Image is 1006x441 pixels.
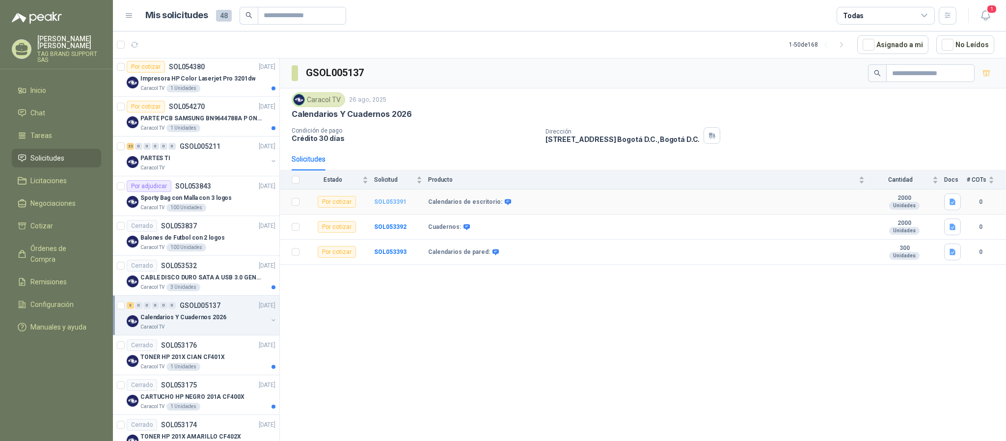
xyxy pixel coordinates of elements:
div: Cerrado [127,260,157,272]
button: Asignado a mi [857,35,928,54]
span: Estado [305,176,360,183]
p: SOL053174 [161,421,197,428]
span: Chat [30,108,45,118]
p: [DATE] [259,102,275,111]
p: [DATE] [259,261,275,271]
div: 1 Unidades [166,124,200,132]
div: 0 [143,302,151,309]
th: Cantidad [870,170,944,190]
img: Company Logo [127,395,138,407]
b: 0 [967,248,994,257]
p: Caracol TV [140,124,164,132]
div: Unidades [889,202,920,210]
a: 22 0 0 0 0 0 GSOL005211[DATE] Company LogoPARTES TICaracol TV [127,140,277,172]
div: 0 [143,143,151,150]
p: TONER HP 201X CIAN CF401X [140,353,225,362]
div: Caracol TV [292,92,345,107]
p: SOL053532 [161,262,197,269]
a: Por cotizarSOL054270[DATE] Company LogoPARTE PCB SAMSUNG BN9644788A P ONECONNECaracol TV1 Unidades [113,97,279,137]
p: [DATE] [259,381,275,390]
div: 1 - 50 de 168 [789,37,849,53]
p: [DATE] [259,301,275,310]
a: Solicitudes [12,149,101,167]
p: Calendarios Y Cuadernos 2026 [140,313,226,322]
a: Cotizar [12,217,101,235]
div: Por cotizar [318,196,356,208]
a: Configuración [12,295,101,314]
img: Company Logo [127,77,138,88]
a: SOL053391 [374,198,407,205]
span: Cotizar [30,220,53,231]
img: Company Logo [127,276,138,287]
p: Caracol TV [140,403,164,411]
div: 0 [160,302,167,309]
th: Estado [305,170,374,190]
a: CerradoSOL053176[DATE] Company LogoTONER HP 201X CIAN CF401XCaracol TV1 Unidades [113,335,279,375]
p: CARTUCHO HP NEGRO 201A CF400X [140,392,245,402]
a: Chat [12,104,101,122]
span: Tareas [30,130,52,141]
div: Cerrado [127,339,157,351]
b: Cuadernos: [428,223,461,231]
div: 0 [168,302,176,309]
a: CerradoSOL053175[DATE] Company LogoCARTUCHO HP NEGRO 201A CF400XCaracol TV1 Unidades [113,375,279,415]
a: Remisiones [12,273,101,291]
span: Producto [428,176,857,183]
th: Producto [428,170,870,190]
a: Manuales y ayuda [12,318,101,336]
div: 3 Unidades [166,283,200,291]
div: 100 Unidades [166,244,206,251]
p: SOL053837 [161,222,197,229]
button: No Leídos [936,35,994,54]
p: Sporty Bag con Malla con 3 logos [140,193,232,203]
p: [DATE] [259,62,275,72]
p: Caracol TV [140,363,164,371]
a: Por adjudicarSOL053843[DATE] Company LogoSporty Bag con Malla con 3 logosCaracol TV100 Unidades [113,176,279,216]
img: Company Logo [127,355,138,367]
p: [DATE] [259,142,275,151]
b: 2000 [870,194,938,202]
div: Unidades [889,252,920,260]
b: 300 [870,245,938,252]
div: Por cotizar [127,101,165,112]
div: 0 [152,143,159,150]
p: Caracol TV [140,244,164,251]
p: Caracol TV [140,283,164,291]
b: 0 [967,222,994,232]
p: PARTES TI [140,154,170,163]
a: Por cotizarSOL054380[DATE] Company LogoImpresora HP Color Laserjet Pro 3201dwCaracol TV1 Unidades [113,57,279,97]
button: 1 [977,7,994,25]
b: 2000 [870,220,938,227]
img: Company Logo [127,116,138,128]
span: Configuración [30,299,74,310]
th: Solicitud [374,170,428,190]
div: 3 [127,302,134,309]
div: 0 [160,143,167,150]
a: Órdenes de Compra [12,239,101,269]
a: Negociaciones [12,194,101,213]
span: # COTs [967,176,986,183]
a: 3 0 0 0 0 0 GSOL005137[DATE] Company LogoCalendarios Y Cuadernos 2026Caracol TV [127,300,277,331]
th: # COTs [967,170,1006,190]
p: [DATE] [259,221,275,231]
th: Docs [944,170,967,190]
p: GSOL005137 [180,302,220,309]
a: SOL053392 [374,223,407,230]
h1: Mis solicitudes [145,8,208,23]
p: [DATE] [259,341,275,350]
p: Balones de Futbol con 2 logos [140,233,225,243]
p: [DATE] [259,182,275,191]
p: [PERSON_NAME] [PERSON_NAME] [37,35,101,49]
div: 0 [152,302,159,309]
p: [STREET_ADDRESS] Bogotá D.C. , Bogotá D.C. [545,135,700,143]
div: Por cotizar [127,61,165,73]
a: CerradoSOL053532[DATE] Company LogoCABLE DISCO DURO SATA A USB 3.0 GENERICOCaracol TV3 Unidades [113,256,279,296]
p: GSOL005211 [180,143,220,150]
a: Licitaciones [12,171,101,190]
div: 22 [127,143,134,150]
p: SOL053176 [161,342,197,349]
p: PARTE PCB SAMSUNG BN9644788A P ONECONNE [140,114,263,123]
div: 100 Unidades [166,204,206,212]
span: Negociaciones [30,198,76,209]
